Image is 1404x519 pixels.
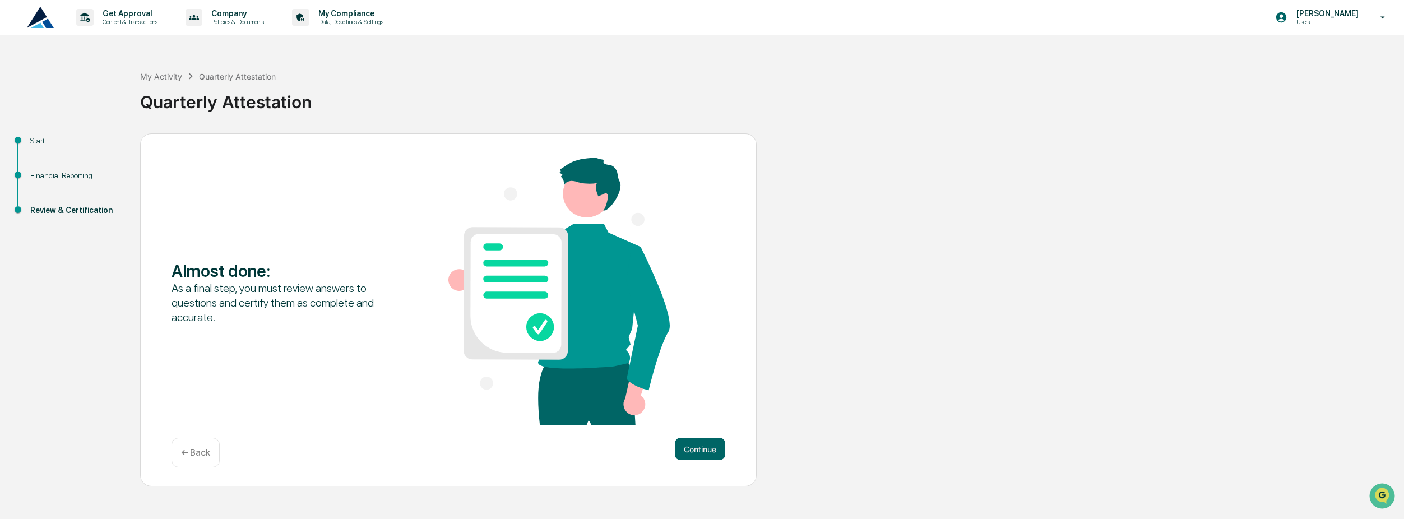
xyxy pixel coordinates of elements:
a: Powered byPylon [79,189,136,198]
div: 🖐️ [11,142,20,151]
span: Pylon [112,190,136,198]
p: Company [202,9,270,18]
div: Start new chat [38,86,184,97]
div: Quarterly Attestation [199,72,276,81]
img: Almost done [448,158,670,425]
img: logo [27,7,54,28]
span: Attestations [92,141,139,152]
span: Data Lookup [22,163,71,174]
div: Start [30,135,122,147]
div: As a final step, you must review answers to questions and certify them as complete and accurate. [172,281,393,325]
a: 🔎Data Lookup [7,158,75,178]
p: Users [1287,18,1364,26]
img: 1746055101610-c473b297-6a78-478c-a979-82029cc54cd1 [11,86,31,106]
iframe: Open customer support [1368,482,1398,512]
p: Get Approval [94,9,163,18]
div: Financial Reporting [30,170,122,182]
a: 🖐️Preclearance [7,137,77,157]
p: Policies & Documents [202,18,270,26]
div: Almost done : [172,261,393,281]
div: Review & Certification [30,205,122,216]
div: 🔎 [11,164,20,173]
a: 🗄️Attestations [77,137,143,157]
div: We're available if you need us! [38,97,142,106]
p: Data, Deadlines & Settings [309,18,389,26]
p: My Compliance [309,9,389,18]
p: ← Back [181,447,210,458]
p: How can we help? [11,24,204,41]
div: My Activity [140,72,182,81]
span: Preclearance [22,141,72,152]
p: Content & Transactions [94,18,163,26]
p: [PERSON_NAME] [1287,9,1364,18]
div: 🗄️ [81,142,90,151]
button: Start new chat [191,89,204,103]
div: Quarterly Attestation [140,83,1398,112]
button: Continue [675,438,725,460]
